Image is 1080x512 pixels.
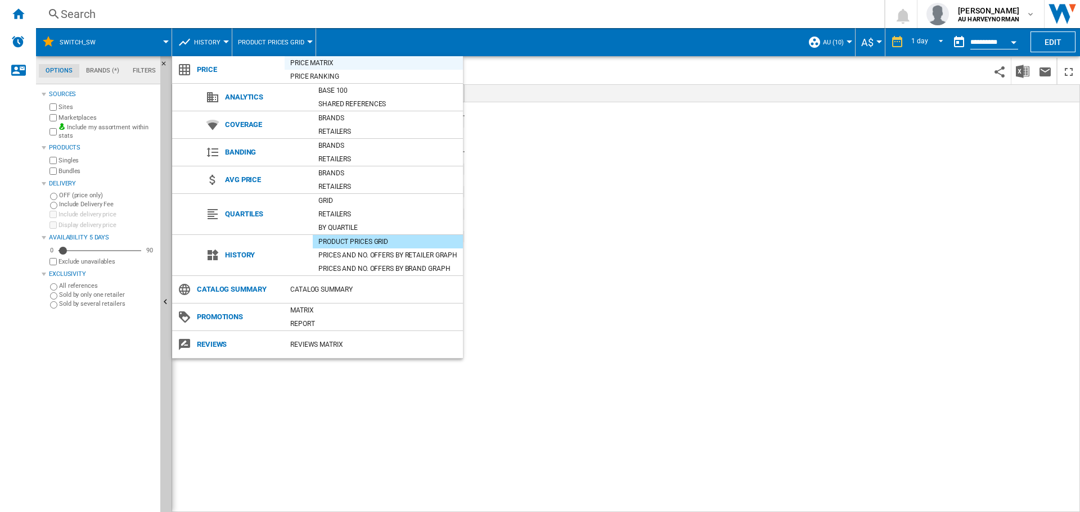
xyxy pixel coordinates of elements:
[285,57,463,69] div: Price Matrix
[285,71,463,82] div: Price Ranking
[313,126,463,137] div: Retailers
[285,305,463,316] div: Matrix
[313,98,463,110] div: Shared references
[313,250,463,261] div: Prices and No. offers by retailer graph
[191,309,285,325] span: Promotions
[313,236,463,247] div: Product prices grid
[313,209,463,220] div: Retailers
[285,284,463,295] div: Catalog Summary
[219,247,313,263] span: History
[313,112,463,124] div: Brands
[219,206,313,222] span: Quartiles
[191,282,285,297] span: Catalog Summary
[191,62,285,78] span: Price
[219,89,313,105] span: Analytics
[313,167,463,179] div: Brands
[313,85,463,96] div: Base 100
[313,263,463,274] div: Prices and No. offers by brand graph
[285,339,463,350] div: REVIEWS Matrix
[219,172,313,188] span: Avg price
[191,337,285,352] span: Reviews
[219,117,313,133] span: Coverage
[313,195,463,206] div: Grid
[313,153,463,165] div: Retailers
[313,140,463,151] div: Brands
[313,222,463,233] div: By quartile
[313,181,463,192] div: Retailers
[219,144,313,160] span: Banding
[285,318,463,329] div: Report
